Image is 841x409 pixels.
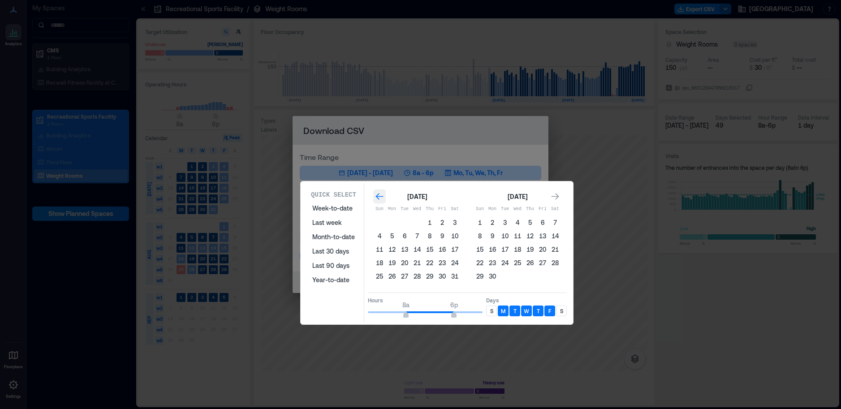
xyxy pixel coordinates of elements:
[423,216,436,229] button: 1
[449,203,461,215] th: Saturday
[549,230,561,242] button: 14
[307,258,360,273] button: Last 90 days
[511,216,524,229] button: 4
[474,270,486,283] button: 29
[549,206,561,213] p: Sat
[474,216,486,229] button: 1
[501,307,505,314] p: M
[311,190,356,199] p: Quick Select
[411,243,423,256] button: 14
[398,206,411,213] p: Tue
[436,243,449,256] button: 16
[402,301,410,309] span: 8a
[474,230,486,242] button: 8
[450,301,458,309] span: 6p
[474,243,486,256] button: 15
[398,230,411,242] button: 6
[423,243,436,256] button: 15
[511,257,524,269] button: 25
[536,216,549,229] button: 6
[449,257,461,269] button: 24
[423,203,436,215] th: Thursday
[449,216,461,229] button: 3
[524,216,536,229] button: 5
[398,257,411,269] button: 20
[511,230,524,242] button: 11
[373,257,386,269] button: 18
[549,190,561,203] button: Go to next month
[486,206,499,213] p: Mon
[499,230,511,242] button: 10
[386,230,398,242] button: 5
[411,206,423,213] p: Wed
[536,257,549,269] button: 27
[411,270,423,283] button: 28
[499,257,511,269] button: 24
[474,203,486,215] th: Sunday
[524,206,536,213] p: Thu
[373,190,386,203] button: Go to previous month
[486,270,499,283] button: 30
[537,307,540,314] p: T
[436,230,449,242] button: 9
[398,203,411,215] th: Tuesday
[490,307,493,314] p: S
[449,206,461,213] p: Sat
[373,206,386,213] p: Sun
[486,297,567,304] p: Days
[449,230,461,242] button: 10
[511,203,524,215] th: Wednesday
[536,203,549,215] th: Friday
[499,206,511,213] p: Tue
[307,201,360,215] button: Week-to-date
[307,215,360,230] button: Last week
[524,243,536,256] button: 19
[386,206,398,213] p: Mon
[423,257,436,269] button: 22
[436,270,449,283] button: 30
[386,270,398,283] button: 26
[373,203,386,215] th: Sunday
[436,216,449,229] button: 2
[524,230,536,242] button: 12
[373,270,386,283] button: 25
[307,230,360,244] button: Month-to-date
[524,257,536,269] button: 26
[423,206,436,213] p: Thu
[436,203,449,215] th: Friday
[536,230,549,242] button: 13
[449,243,461,256] button: 17
[549,243,561,256] button: 21
[386,203,398,215] th: Monday
[486,230,499,242] button: 9
[386,243,398,256] button: 12
[474,206,486,213] p: Sun
[486,216,499,229] button: 2
[524,203,536,215] th: Thursday
[549,216,561,229] button: 7
[307,273,360,287] button: Year-to-date
[499,243,511,256] button: 17
[411,203,423,215] th: Wednesday
[549,203,561,215] th: Saturday
[436,206,449,213] p: Fri
[423,270,436,283] button: 29
[548,307,551,314] p: F
[386,257,398,269] button: 19
[486,243,499,256] button: 16
[373,230,386,242] button: 4
[560,307,563,314] p: S
[511,206,524,213] p: Wed
[536,243,549,256] button: 20
[474,257,486,269] button: 22
[398,270,411,283] button: 27
[511,243,524,256] button: 18
[536,206,549,213] p: Fri
[405,191,430,202] div: [DATE]
[373,243,386,256] button: 11
[486,203,499,215] th: Monday
[505,191,530,202] div: [DATE]
[307,244,360,258] button: Last 30 days
[549,257,561,269] button: 28
[436,257,449,269] button: 23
